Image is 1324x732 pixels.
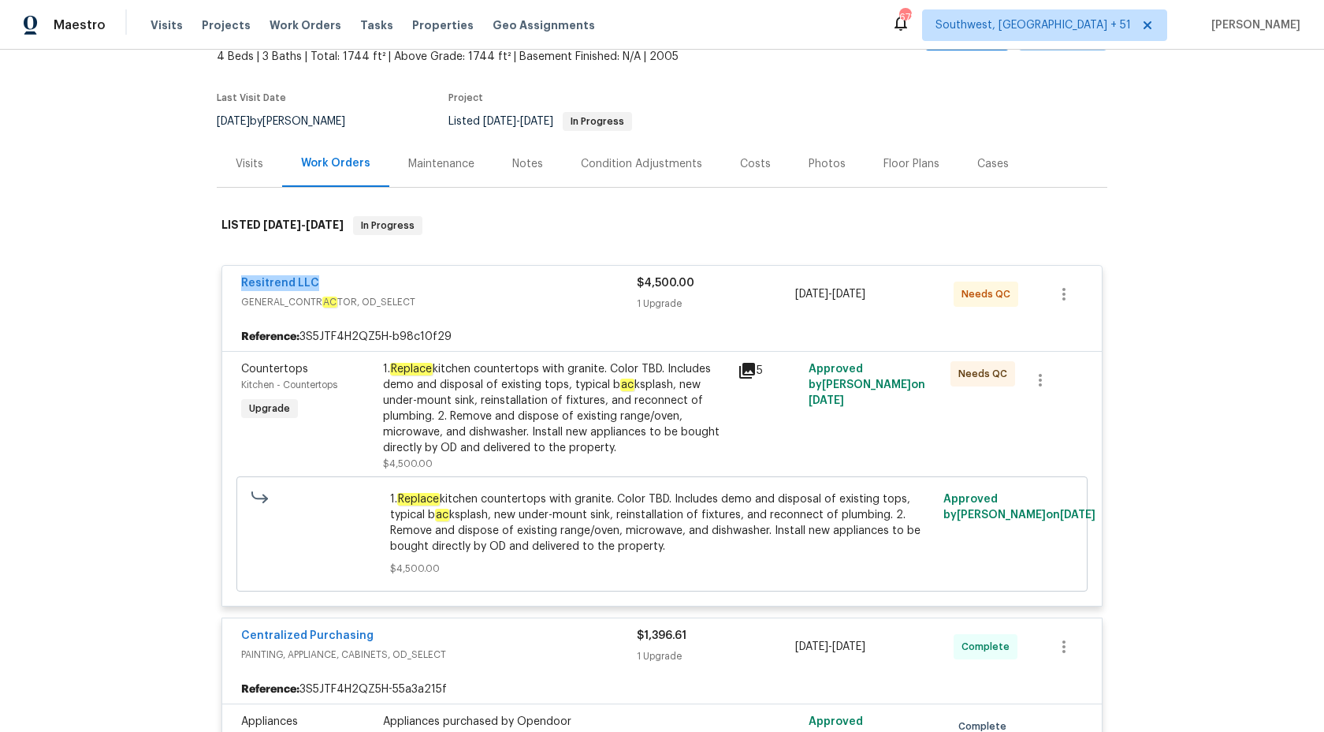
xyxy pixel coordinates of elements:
span: [DATE] [1060,510,1095,521]
span: Southwest, [GEOGRAPHIC_DATA] + 51 [935,17,1131,33]
span: - [795,286,865,302]
span: Listed [448,116,632,127]
span: PAINTING, APPLIANCE, CABINETS, OD_SELECT [241,647,637,663]
div: Maintenance [408,156,474,172]
div: 3S5JTF4H2QZ5H-55a3a215f [222,675,1102,704]
span: - [483,116,553,127]
span: Visits [151,17,183,33]
span: Needs QC [961,286,1017,302]
span: 4 Beds | 3 Baths | Total: 1744 ft² | Above Grade: 1744 ft² | Basement Finished: N/A | 2005 [217,49,787,65]
em: Replace [397,493,440,506]
span: [DATE] [809,395,844,406]
div: 1 Upgrade [637,296,795,312]
div: 678 [899,9,910,25]
div: 1. kitchen countertops with granite. Color TBD. Includes demo and disposal of existing tops, typi... [383,361,728,456]
span: [PERSON_NAME] [1205,17,1300,33]
span: Complete [961,639,1016,655]
div: Costs [740,156,771,172]
span: $4,500.00 [390,561,935,577]
span: [DATE] [832,641,865,652]
span: Properties [412,17,474,33]
span: [DATE] [263,219,301,230]
span: [DATE] [306,219,344,230]
div: by [PERSON_NAME] [217,112,364,131]
div: Appliances purchased by Opendoor [383,714,728,730]
span: - [795,639,865,655]
span: Project [448,93,483,103]
span: $4,500.00 [637,278,694,289]
b: Reference: [241,682,299,697]
span: Countertops [241,364,308,375]
span: [DATE] [217,116,250,127]
b: Reference: [241,329,299,345]
span: Approved by [PERSON_NAME] on [809,364,925,406]
span: $4,500.00 [383,459,433,469]
div: Floor Plans [883,156,939,172]
span: [DATE] [795,289,828,300]
div: Visits [236,156,263,172]
em: ac [435,509,449,521]
span: $1,396.61 [637,630,686,641]
a: Resitrend LLC [241,278,319,289]
span: - [263,219,344,230]
span: Kitchen - Countertops [241,380,337,390]
div: LISTED [DATE]-[DATE]In Progress [217,200,1107,251]
a: Centralized Purchasing [241,630,374,641]
div: Cases [977,156,1009,172]
span: Needs QC [958,366,1013,382]
span: GENERAL_CONTR TOR, OD_SELECT [241,294,637,310]
span: Appliances [241,716,298,727]
span: Geo Assignments [493,17,595,33]
span: Projects [202,17,251,33]
span: Work Orders [270,17,341,33]
span: In Progress [355,218,421,233]
span: Maestro [54,17,106,33]
em: ac [620,379,634,391]
div: 3S5JTF4H2QZ5H-b98c10f29 [222,323,1102,351]
em: Replace [390,363,433,375]
span: In Progress [564,117,630,126]
div: Work Orders [301,155,370,171]
span: Upgrade [243,401,296,416]
span: [DATE] [832,289,865,300]
div: Condition Adjustments [581,156,702,172]
h6: LISTED [221,216,344,235]
span: [DATE] [795,641,828,652]
em: AC [322,297,337,308]
div: Notes [512,156,543,172]
span: Approved by [PERSON_NAME] on [943,494,1095,521]
div: 5 [738,361,799,380]
span: Last Visit Date [217,93,286,103]
div: Photos [809,156,846,172]
div: 1 Upgrade [637,648,795,664]
span: Tasks [360,20,393,31]
span: [DATE] [520,116,553,127]
span: 1. kitchen countertops with granite. Color TBD. Includes demo and disposal of existing tops, typi... [390,491,935,555]
span: [DATE] [483,116,516,127]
